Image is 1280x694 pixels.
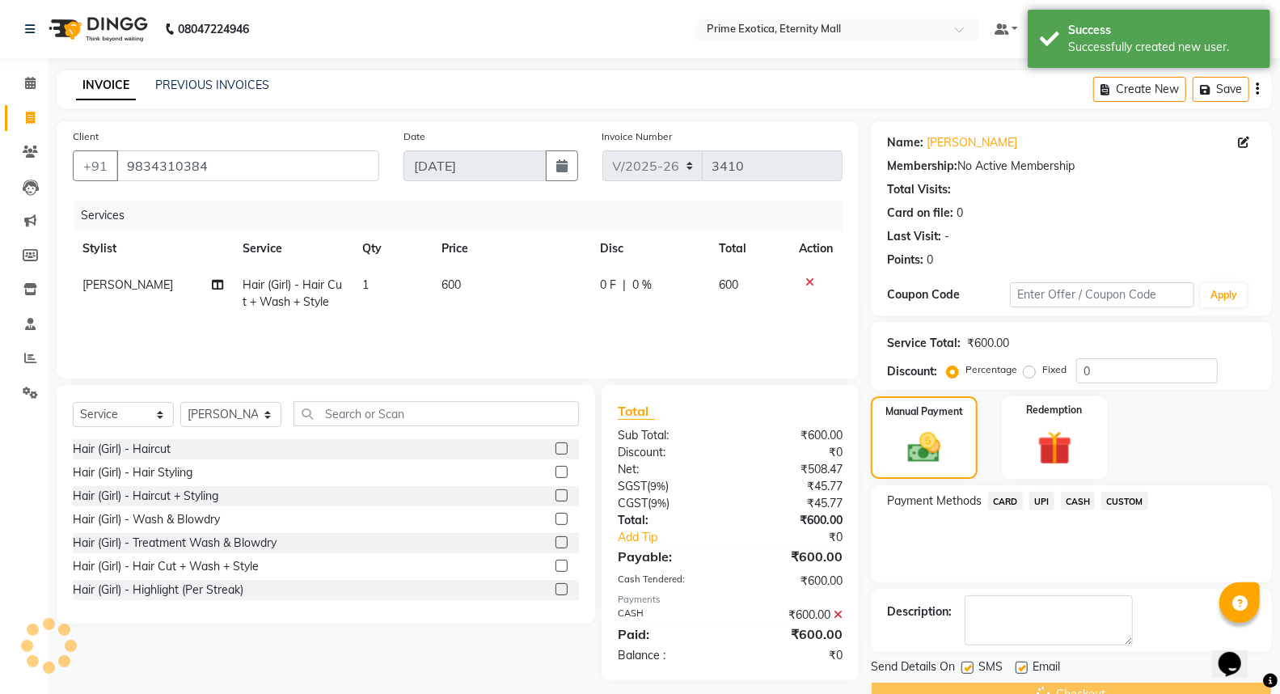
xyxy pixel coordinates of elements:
[1033,658,1060,679] span: Email
[709,231,789,267] th: Total
[1201,283,1247,307] button: Apply
[988,492,1023,510] span: CARD
[600,277,616,294] span: 0 F
[618,593,843,607] div: Payments
[898,429,951,467] img: _cash.svg
[887,228,941,245] div: Last Visit:
[887,335,961,352] div: Service Total:
[606,573,730,590] div: Cash Tendered:
[606,512,730,529] div: Total:
[243,277,342,309] span: Hair (Girl) - Hair Cut + Wash + Style
[606,607,730,624] div: CASH
[1061,492,1096,510] span: CASH
[606,427,730,444] div: Sub Total:
[944,228,949,245] div: -
[887,205,953,222] div: Card on file:
[730,624,855,644] div: ₹600.00
[887,603,952,620] div: Description:
[73,129,99,144] label: Client
[73,582,243,599] div: Hair (Girl) - Highlight (Per Streak)
[730,495,855,512] div: ₹45.77
[606,647,730,664] div: Balance :
[887,493,982,510] span: Payment Methods
[730,478,855,495] div: ₹45.77
[233,231,353,267] th: Service
[1101,492,1148,510] span: CUSTOM
[606,461,730,478] div: Net:
[1010,282,1194,307] input: Enter Offer / Coupon Code
[1068,22,1258,39] div: Success
[590,231,709,267] th: Disc
[76,71,136,100] a: INVOICE
[432,231,590,267] th: Price
[1027,427,1083,469] img: _gift.svg
[602,129,673,144] label: Invoice Number
[362,277,369,292] span: 1
[73,441,171,458] div: Hair (Girl) - Haircut
[978,658,1003,679] span: SMS
[719,277,738,292] span: 600
[353,231,432,267] th: Qty
[74,201,855,231] div: Services
[618,479,647,493] span: SGST
[730,444,855,461] div: ₹0
[887,134,923,151] div: Name:
[178,6,249,52] b: 08047224946
[1193,77,1249,102] button: Save
[403,129,425,144] label: Date
[887,286,1010,303] div: Coupon Code
[871,658,955,679] span: Send Details On
[82,277,173,292] span: [PERSON_NAME]
[294,401,579,426] input: Search or Scan
[618,403,655,420] span: Total
[751,529,855,546] div: ₹0
[73,535,277,552] div: Hair (Girl) - Treatment Wash & Blowdry
[885,404,963,419] label: Manual Payment
[73,558,259,575] div: Hair (Girl) - Hair Cut + Wash + Style
[730,607,855,624] div: ₹600.00
[606,529,750,546] a: Add Tip
[73,231,233,267] th: Stylist
[887,158,957,175] div: Membership:
[606,624,730,644] div: Paid:
[606,444,730,461] div: Discount:
[957,205,963,222] div: 0
[965,362,1017,377] label: Percentage
[651,497,666,510] span: 9%
[1029,492,1054,510] span: UPI
[73,488,218,505] div: Hair (Girl) - Haircut + Styling
[73,511,220,528] div: Hair (Girl) - Wash & Blowdry
[41,6,152,52] img: logo
[730,573,855,590] div: ₹600.00
[730,647,855,664] div: ₹0
[1212,629,1264,678] iframe: chat widget
[632,277,652,294] span: 0 %
[887,252,923,269] div: Points:
[927,252,933,269] div: 0
[789,231,843,267] th: Action
[730,512,855,529] div: ₹600.00
[606,495,730,512] div: ( )
[155,78,269,92] a: PREVIOUS INVOICES
[1027,403,1083,417] label: Redemption
[730,427,855,444] div: ₹600.00
[116,150,379,181] input: Search by Name/Mobile/Email/Code
[1042,362,1067,377] label: Fixed
[1093,77,1186,102] button: Create New
[887,158,1256,175] div: No Active Membership
[618,496,648,510] span: CGST
[650,480,665,493] span: 9%
[730,461,855,478] div: ₹508.47
[887,363,937,380] div: Discount:
[887,181,951,198] div: Total Visits:
[730,547,855,566] div: ₹600.00
[606,547,730,566] div: Payable:
[441,277,461,292] span: 600
[927,134,1017,151] a: [PERSON_NAME]
[623,277,626,294] span: |
[73,464,192,481] div: Hair (Girl) - Hair Styling
[73,150,118,181] button: +91
[1068,39,1258,56] div: Successfully created new user.
[606,478,730,495] div: ( )
[967,335,1009,352] div: ₹600.00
